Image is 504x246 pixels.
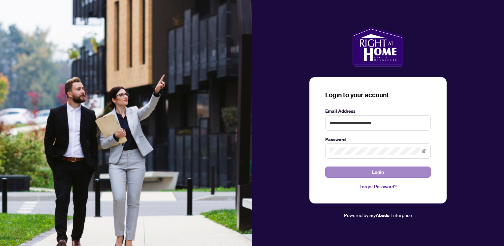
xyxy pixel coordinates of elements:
img: ma-logo [352,27,403,67]
a: myAbode [369,212,390,219]
a: Forgot Password? [325,183,431,190]
label: Email Address [325,108,431,115]
h3: Login to your account [325,90,431,100]
span: Powered by [344,212,368,218]
span: eye-invisible [422,149,426,153]
span: Enterprise [391,212,412,218]
button: Login [325,167,431,178]
label: Password [325,136,431,143]
span: Login [372,167,384,177]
